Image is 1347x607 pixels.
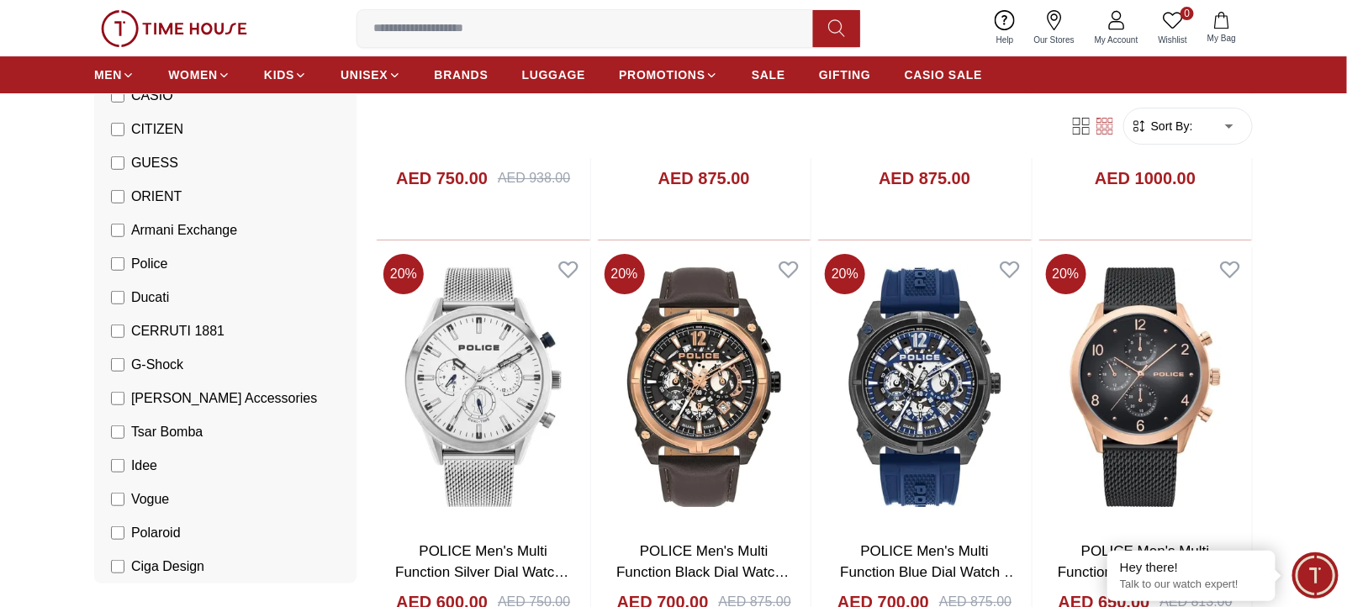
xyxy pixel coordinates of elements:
input: Police [111,257,124,271]
p: Talk to our watch expert! [1120,578,1263,592]
span: Ciga Design [131,557,204,577]
div: Chat Widget [1292,552,1339,599]
a: 0Wishlist [1149,7,1197,50]
img: POLICE Men's Multi Function Black Dial Watch - PL.16020JSUR/61 [598,247,811,527]
span: Wishlist [1152,34,1194,46]
span: 20 % [825,254,865,294]
input: Idee [111,459,124,472]
input: GUESS [111,156,124,170]
h4: AED 750.00 [396,166,488,190]
input: Tsar Bomba [111,425,124,439]
a: POLICE Men's Multi Function Black Dial Watch - PL.16020JSUR/61 [616,543,791,602]
a: GIFTING [819,60,871,90]
span: CASIO SALE [905,66,983,83]
input: CITIZEN [111,123,124,136]
span: Armani Exchange [131,220,237,240]
h4: AED 1000.00 [1095,166,1196,190]
span: Sort By: [1148,118,1193,135]
span: CASIO [131,86,173,106]
a: POLICE Men's Multi Function Black Dial Watch - PL.15922JSR/02MMB [1058,543,1233,602]
span: CITIZEN [131,119,183,140]
h4: AED 875.00 [879,166,970,190]
span: WOMEN [168,66,218,83]
span: My Account [1088,34,1145,46]
a: POLICE Men's Multi Function Silver Dial Watch - PL.16021JS/04MM [395,543,571,602]
a: SALE [752,60,785,90]
img: POLICE Men's Multi Function Silver Dial Watch - PL.16021JS/04MM [377,247,590,527]
button: Sort By: [1131,118,1193,135]
input: Ciga Design [111,560,124,573]
span: PROMOTIONS [619,66,705,83]
a: BRANDS [435,60,489,90]
span: BRANDS [435,66,489,83]
span: 20 % [383,254,424,294]
input: CERRUTI 1881 [111,325,124,338]
a: PROMOTIONS [619,60,718,90]
span: 0 [1181,7,1194,20]
input: Polaroid [111,526,124,540]
span: G-Shock [131,355,183,375]
span: UNISEX [341,66,388,83]
a: Our Stores [1024,7,1085,50]
a: Help [986,7,1024,50]
input: [PERSON_NAME] Accessories [111,392,124,405]
span: KIDS [264,66,294,83]
h4: AED 875.00 [658,166,750,190]
span: LUGGAGE [522,66,586,83]
span: [PERSON_NAME] Accessories [131,388,317,409]
span: ORIENT [131,187,182,207]
input: Vogue [111,493,124,506]
span: CERRUTI 1881 [131,321,225,341]
input: G-Shock [111,358,124,372]
span: GIFTING [819,66,871,83]
span: MEN [94,66,122,83]
span: Idee [131,456,157,476]
span: GUESS [131,153,178,173]
input: Armani Exchange [111,224,124,237]
span: Our Stores [1027,34,1081,46]
img: POLICE Men's Multi Function Black Dial Watch - PL.15922JSR/02MMB [1039,247,1253,527]
span: Ducati [131,288,169,308]
span: SALE [752,66,785,83]
span: Tsar Bomba [131,422,203,442]
span: Polaroid [131,523,181,543]
input: CASIO [111,89,124,103]
input: Ducati [111,291,124,304]
a: UNISEX [341,60,400,90]
div: Hey there! [1120,559,1263,576]
a: WOMEN [168,60,230,90]
span: 20 % [1046,254,1086,294]
span: Police [131,254,168,274]
a: KIDS [264,60,307,90]
a: POLICE Men's Multi Function Blue Dial Watch - PL.16020JSU/61P [840,543,1018,602]
span: My Bag [1201,32,1243,45]
div: AED 938.00 [498,168,570,188]
a: CASIO SALE [905,60,983,90]
a: LUGGAGE [522,60,586,90]
img: POLICE Men's Multi Function Blue Dial Watch - PL.16020JSU/61P [818,247,1032,527]
span: 20 % [605,254,645,294]
span: Help [990,34,1021,46]
a: MEN [94,60,135,90]
span: Vogue [131,489,169,509]
button: My Bag [1197,8,1246,48]
img: ... [101,10,247,47]
input: ORIENT [111,190,124,203]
